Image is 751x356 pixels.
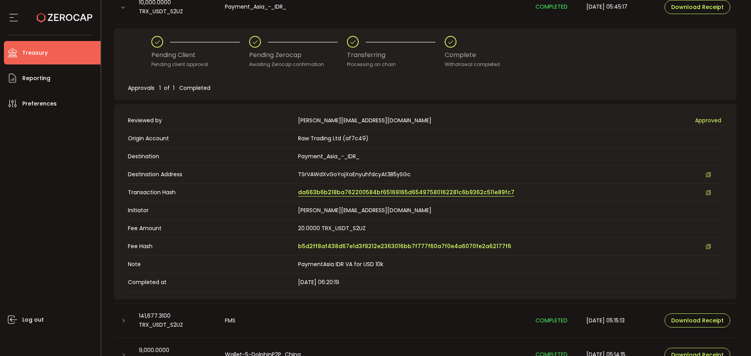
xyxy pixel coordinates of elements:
[445,48,500,63] div: Complete
[219,316,529,325] div: FMS
[22,73,50,84] span: Reporting
[298,152,359,160] span: Payment_Asia_-_IDR_
[128,170,295,179] span: Destination Address
[128,224,295,233] span: Fee Amount
[298,278,339,286] span: [DATE] 06:20:19
[712,318,751,356] iframe: Chat Widget
[128,278,295,286] span: Completed at
[128,134,295,143] span: Origin Account
[580,2,658,11] div: [DATE] 05:45:17
[665,313,730,327] button: Download Receipt
[151,61,249,68] div: Pending client approval
[298,116,431,125] span: [PERSON_NAME][EMAIL_ADDRESS][DOMAIN_NAME]
[695,116,721,125] span: Approved
[128,206,295,215] span: Initiator
[128,260,295,268] span: Note
[347,48,445,63] div: Transferring
[133,311,219,329] div: 141,677.3100 TRX_USDT_S2UZ
[298,242,511,250] span: b5d2ff8af438d67e1d3f9212e2363016bb7f777f60a7f0e4a6070fe2a62177f6
[22,98,57,109] span: Preferences
[128,116,295,125] span: Reviewed by
[219,2,529,11] div: Payment_Asia_-_IDR_
[151,48,249,63] div: Pending Client
[22,314,44,326] span: Log out
[347,61,445,68] div: Processing on chain
[249,61,347,68] div: Awaiting Zerocap confirmation
[671,4,724,10] span: Download Receipt
[128,152,295,161] span: Destination
[445,61,500,68] div: Withdrawal completed
[298,188,514,197] span: da663b6b218ba762200584bf65169165d65497580162281c6b9362c511e89fc7
[298,224,366,232] span: 20.0000 TRX_USDT_S2UZ
[249,48,347,63] div: Pending Zerocap
[128,84,210,92] span: Approvals 1 of 1 Completed
[535,317,568,324] span: COMPLETED
[671,318,724,323] span: Download Receipt
[128,242,295,250] span: Fee Hash
[298,170,411,179] span: TSrVAWdXvGoYojXoEnyuhfdcyAt3B5ySGc
[298,206,431,214] span: [PERSON_NAME][EMAIL_ADDRESS][DOMAIN_NAME]
[298,260,383,268] span: PaymentAsia IDR VA for USD 10k
[298,134,368,142] span: Raw Trading Ltd (af7c49)
[580,316,658,325] div: [DATE] 05:15:13
[22,47,48,59] span: Treasury
[128,188,295,197] span: Transaction Hash
[535,3,568,11] span: COMPLETED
